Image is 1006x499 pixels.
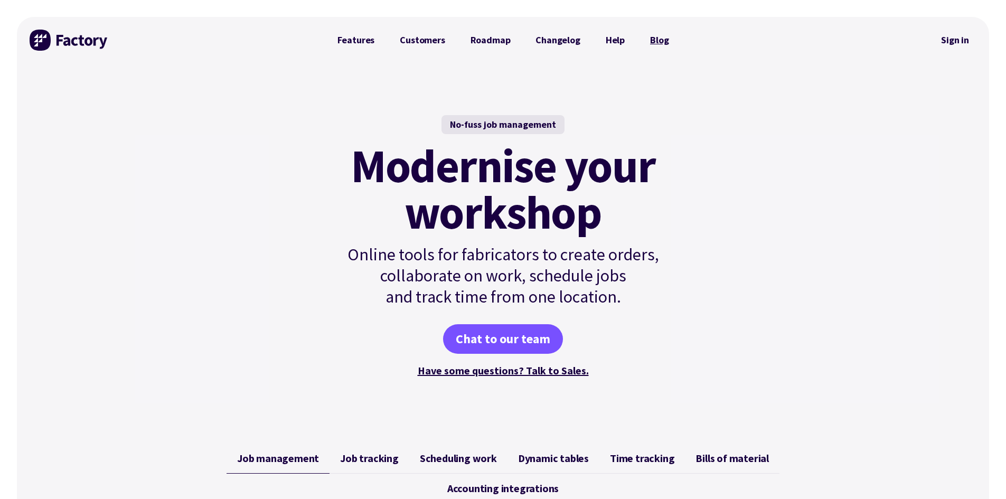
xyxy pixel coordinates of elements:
[593,30,637,51] a: Help
[637,30,681,51] a: Blog
[934,28,976,52] nav: Secondary Navigation
[953,448,1006,499] iframe: Chat Widget
[237,452,319,465] span: Job management
[518,452,589,465] span: Dynamic tables
[610,452,674,465] span: Time tracking
[695,452,769,465] span: Bills of material
[325,30,682,51] nav: Primary Navigation
[340,452,399,465] span: Job tracking
[418,364,589,377] a: Have some questions? Talk to Sales.
[523,30,593,51] a: Changelog
[441,115,565,134] div: No-fuss job management
[934,28,976,52] a: Sign in
[458,30,523,51] a: Roadmap
[420,452,497,465] span: Scheduling work
[325,30,388,51] a: Features
[447,482,559,495] span: Accounting integrations
[325,244,682,307] p: Online tools for fabricators to create orders, collaborate on work, schedule jobs and track time ...
[443,324,563,354] a: Chat to our team
[387,30,457,51] a: Customers
[351,143,655,236] mark: Modernise your workshop
[30,30,109,51] img: Factory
